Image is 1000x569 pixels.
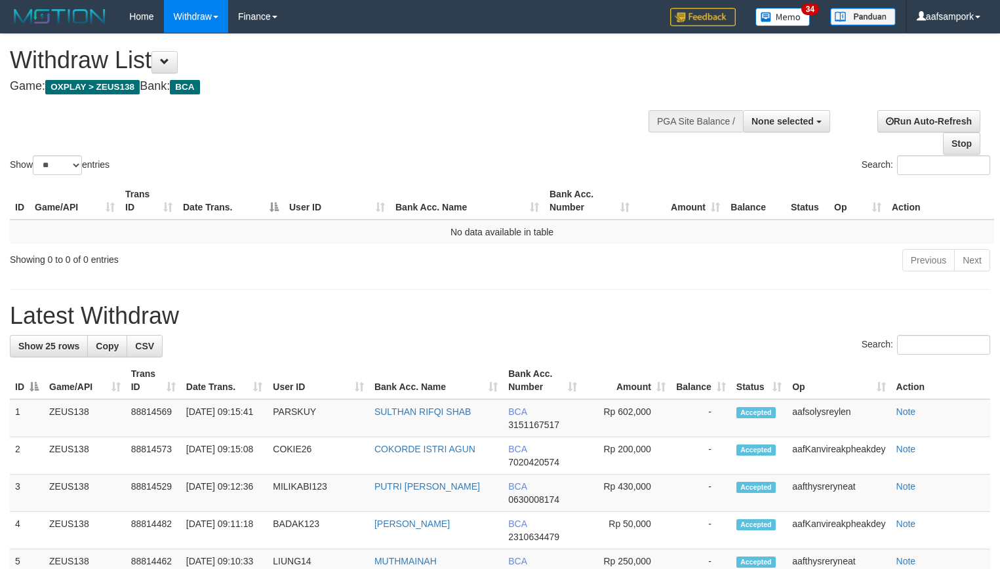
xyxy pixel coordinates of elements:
[896,519,916,529] a: Note
[10,303,990,329] h1: Latest Withdraw
[731,362,787,399] th: Status: activate to sort column ascending
[508,519,527,529] span: BCA
[508,444,527,454] span: BCA
[30,182,120,220] th: Game/API: activate to sort column ascending
[635,182,725,220] th: Amount: activate to sort column ascending
[787,399,890,437] td: aafsolysreylen
[862,155,990,175] label: Search:
[18,341,79,351] span: Show 25 rows
[582,437,671,475] td: Rp 200,000
[508,556,527,566] span: BCA
[10,248,407,266] div: Showing 0 to 0 of 0 entries
[902,249,955,271] a: Previous
[181,399,268,437] td: [DATE] 09:15:41
[10,80,654,93] h4: Game: Bank:
[736,407,776,418] span: Accepted
[943,132,980,155] a: Stop
[10,399,44,437] td: 1
[896,481,916,492] a: Note
[787,362,890,399] th: Op: activate to sort column ascending
[582,399,671,437] td: Rp 602,000
[126,399,181,437] td: 88814569
[181,512,268,549] td: [DATE] 09:11:18
[736,482,776,493] span: Accepted
[33,155,82,175] select: Showentries
[887,182,994,220] th: Action
[44,437,126,475] td: ZEUS138
[10,47,654,73] h1: Withdraw List
[725,182,786,220] th: Balance
[10,220,994,244] td: No data available in table
[751,116,814,127] span: None selected
[896,444,916,454] a: Note
[671,475,731,512] td: -
[268,475,369,512] td: MILIKABI123
[508,406,527,417] span: BCA
[181,475,268,512] td: [DATE] 09:12:36
[374,406,471,417] a: SULTHAN RIFQI SHAB
[284,182,390,220] th: User ID: activate to sort column ascending
[126,437,181,475] td: 88814573
[126,475,181,512] td: 88814529
[508,481,527,492] span: BCA
[649,110,743,132] div: PGA Site Balance /
[508,494,559,505] span: Copy 0630008174 to clipboard
[671,362,731,399] th: Balance: activate to sort column ascending
[743,110,830,132] button: None selected
[87,335,127,357] a: Copy
[10,155,110,175] label: Show entries
[127,335,163,357] a: CSV
[10,512,44,549] td: 4
[10,475,44,512] td: 3
[829,182,887,220] th: Op: activate to sort column ascending
[786,182,829,220] th: Status
[374,556,437,566] a: MUTHMAINAH
[268,437,369,475] td: COKIE26
[369,362,503,399] th: Bank Acc. Name: activate to sort column ascending
[736,444,776,456] span: Accepted
[374,519,450,529] a: [PERSON_NAME]
[45,80,140,94] span: OXPLAY > ZEUS138
[135,341,154,351] span: CSV
[10,335,88,357] a: Show 25 rows
[10,7,110,26] img: MOTION_logo.png
[787,475,890,512] td: aafthysreryneat
[120,182,178,220] th: Trans ID: activate to sort column ascending
[897,335,990,355] input: Search:
[671,512,731,549] td: -
[181,437,268,475] td: [DATE] 09:15:08
[10,362,44,399] th: ID: activate to sort column descending
[268,362,369,399] th: User ID: activate to sort column ascending
[896,556,916,566] a: Note
[96,341,119,351] span: Copy
[390,182,544,220] th: Bank Acc. Name: activate to sort column ascending
[44,512,126,549] td: ZEUS138
[755,8,810,26] img: Button%20Memo.svg
[44,399,126,437] td: ZEUS138
[670,8,736,26] img: Feedback.jpg
[862,335,990,355] label: Search:
[44,362,126,399] th: Game/API: activate to sort column ascending
[508,457,559,467] span: Copy 7020420574 to clipboard
[181,362,268,399] th: Date Trans.: activate to sort column ascending
[268,512,369,549] td: BADAK123
[178,182,284,220] th: Date Trans.: activate to sort column descending
[736,557,776,568] span: Accepted
[582,362,671,399] th: Amount: activate to sort column ascending
[897,155,990,175] input: Search:
[891,362,990,399] th: Action
[787,437,890,475] td: aafKanvireakpheakdey
[544,182,635,220] th: Bank Acc. Number: activate to sort column ascending
[736,519,776,530] span: Accepted
[954,249,990,271] a: Next
[508,420,559,430] span: Copy 3151167517 to clipboard
[801,3,819,15] span: 34
[10,182,30,220] th: ID
[374,444,475,454] a: COKORDE ISTRI AGUN
[582,512,671,549] td: Rp 50,000
[877,110,980,132] a: Run Auto-Refresh
[503,362,582,399] th: Bank Acc. Number: activate to sort column ascending
[508,532,559,542] span: Copy 2310634479 to clipboard
[268,399,369,437] td: PARSKUY
[126,362,181,399] th: Trans ID: activate to sort column ascending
